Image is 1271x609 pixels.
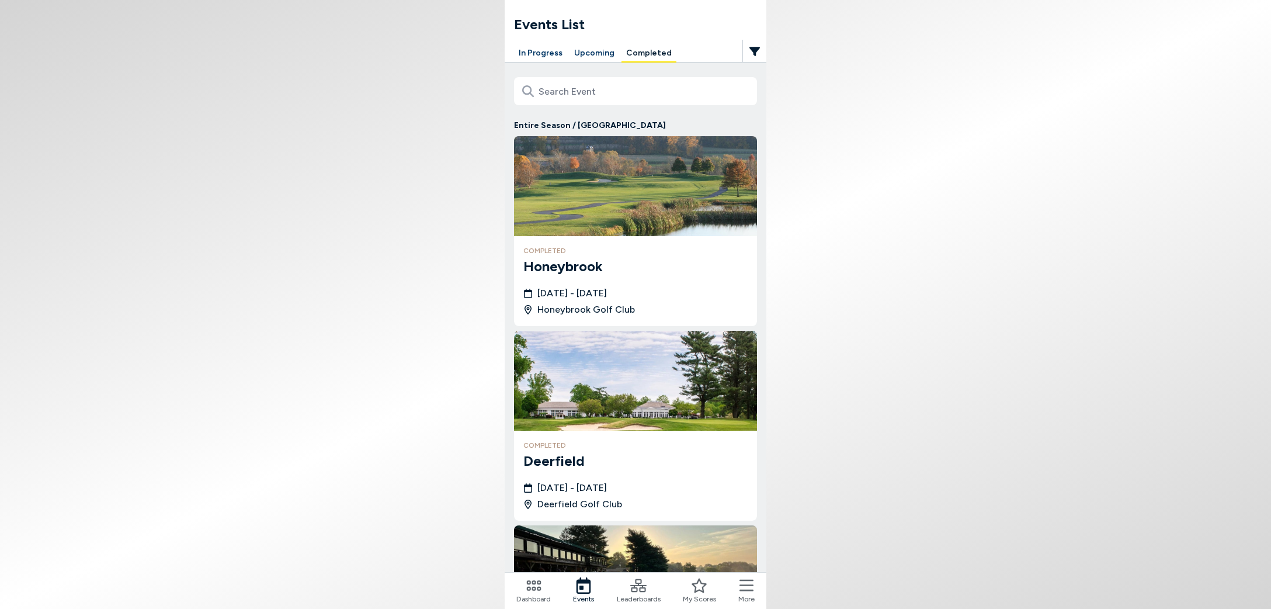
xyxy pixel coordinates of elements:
[514,136,757,236] img: Honeybrook
[537,303,635,317] span: Honeybrook Golf Club
[569,44,619,63] button: Upcoming
[738,577,755,604] button: More
[514,77,757,105] input: Search Event
[738,594,755,604] span: More
[573,577,594,604] a: Events
[514,14,766,35] h1: Events List
[514,331,757,521] a: DeerfieldcompletedDeerfield[DATE] - [DATE]Deerfield Golf Club
[537,286,607,300] span: [DATE] - [DATE]
[537,481,607,495] span: [DATE] - [DATE]
[523,440,748,451] h4: completed
[516,594,551,604] span: Dashboard
[505,44,766,63] div: Manage your account
[683,577,716,604] a: My Scores
[523,256,748,277] h3: Honeybrook
[621,44,676,63] button: Completed
[514,136,757,326] a: HoneybrookcompletedHoneybrook[DATE] - [DATE]Honeybrook Golf Club
[573,594,594,604] span: Events
[523,451,748,472] h3: Deerfield
[514,119,757,132] p: Entire Season / [GEOGRAPHIC_DATA]
[617,594,661,604] span: Leaderboards
[683,594,716,604] span: My Scores
[617,577,661,604] a: Leaderboards
[516,577,551,604] a: Dashboard
[523,245,748,256] h4: completed
[537,497,622,511] span: Deerfield Golf Club
[514,331,757,431] img: Deerfield
[514,44,567,63] button: In Progress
